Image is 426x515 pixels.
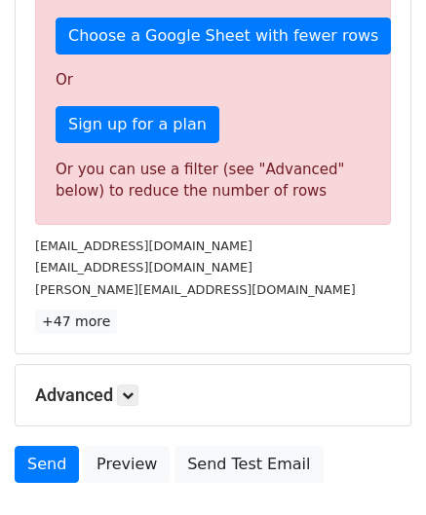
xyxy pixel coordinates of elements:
small: [PERSON_NAME][EMAIL_ADDRESS][DOMAIN_NAME] [35,282,356,297]
h5: Advanced [35,385,391,406]
a: Sign up for a plan [56,106,219,143]
iframe: Chat Widget [329,422,426,515]
a: +47 more [35,310,117,334]
small: [EMAIL_ADDRESS][DOMAIN_NAME] [35,239,252,253]
a: Send [15,446,79,483]
small: [EMAIL_ADDRESS][DOMAIN_NAME] [35,260,252,275]
p: Or [56,70,370,91]
a: Preview [84,446,170,483]
a: Send Test Email [174,446,323,483]
a: Choose a Google Sheet with fewer rows [56,18,391,55]
div: Or you can use a filter (see "Advanced" below) to reduce the number of rows [56,159,370,202]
